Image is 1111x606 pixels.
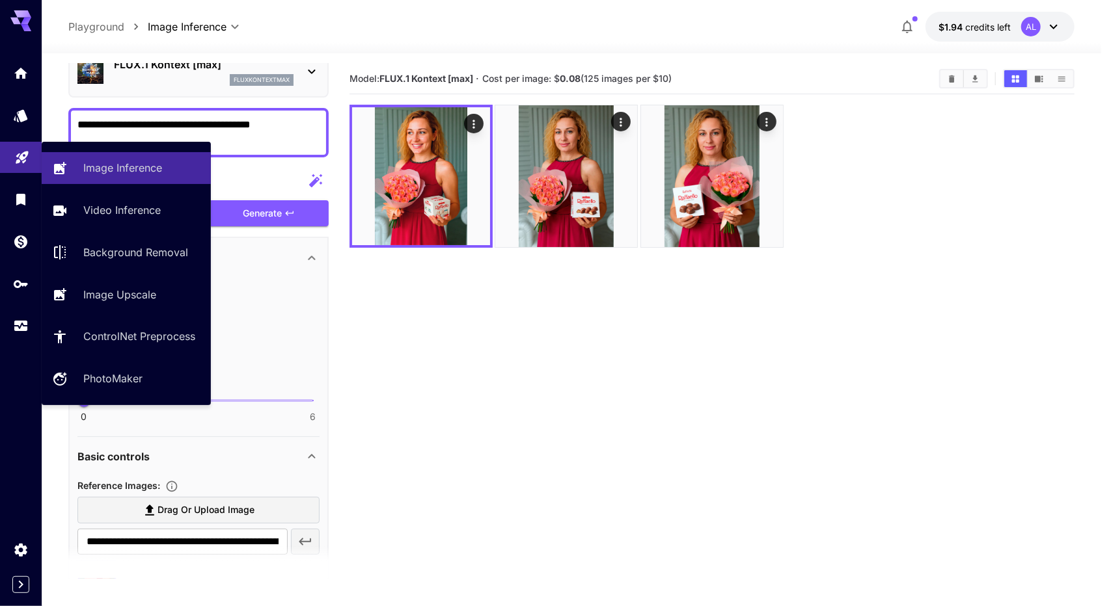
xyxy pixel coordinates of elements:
span: $1.94 [939,21,965,33]
b: FLUX.1 Kontext [max] [379,73,473,84]
span: Reference Images : [77,480,160,491]
p: Image Upscale [83,287,156,302]
div: AL [1021,17,1041,36]
span: 6 [310,410,316,423]
div: Usage [13,318,29,334]
span: Model: [350,73,473,84]
b: 0.08 [560,73,581,84]
div: Actions [612,112,631,131]
div: Actions [464,114,484,133]
p: Image Inference [83,160,162,176]
div: Show images in grid viewShow images in video viewShow images in list view [1003,69,1075,88]
div: Settings [13,542,29,558]
div: Playground [14,145,30,161]
a: PhotoMaker [42,363,211,395]
button: $1.94092 [926,12,1075,42]
div: API Keys [13,276,29,292]
button: Clear Images [940,70,963,87]
img: 9k= [495,105,637,247]
a: Background Removal [42,237,211,269]
button: Show images in video view [1028,70,1050,87]
a: Image Upscale [42,278,211,310]
p: PhotoMaker [83,371,143,386]
a: Image Inference [42,152,211,184]
a: Video Inference [42,194,211,226]
button: Show images in grid view [1004,70,1027,87]
div: Library [13,191,29,207]
button: Upload a reference image to guide the result. This is needed for Image-to-Image or Inpainting. Su... [160,480,184,493]
img: Z [352,107,490,245]
button: Download All [964,70,987,87]
p: Playground [68,19,124,34]
div: $1.94092 [939,20,1011,34]
div: Models [13,107,29,124]
img: Z [641,105,783,247]
span: credits left [965,21,1011,33]
p: ControlNet Preprocess [83,328,195,344]
div: Actions [757,112,776,131]
button: Show images in list view [1050,70,1073,87]
div: Home [13,61,29,77]
p: FLUX.1 Kontext [max] [114,57,294,72]
span: 0 [81,410,87,423]
span: Image Inference [148,19,226,34]
div: Clear ImagesDownload All [939,69,988,88]
span: Drag or upload image [158,502,254,518]
p: · [476,71,480,86]
nav: breadcrumb [68,19,148,34]
button: Expand sidebar [12,576,29,593]
p: Basic controls [77,449,150,464]
p: fluxkontextmax [234,75,290,85]
p: Background Removal [83,244,188,260]
span: Generate [243,205,282,222]
p: Video Inference [83,202,161,218]
div: Wallet [13,233,29,250]
span: Cost per image: $ (125 images per $10) [482,73,672,84]
a: ControlNet Preprocess [42,321,211,352]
